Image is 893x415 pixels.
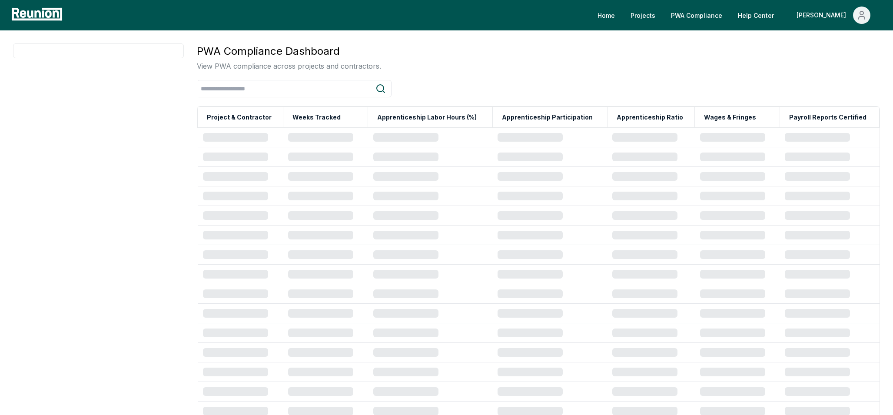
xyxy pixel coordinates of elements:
button: Project & Contractor [205,109,273,126]
nav: Main [591,7,884,24]
button: Apprenticeship Participation [500,109,594,126]
a: Home [591,7,622,24]
a: Projects [624,7,662,24]
button: Apprenticeship Ratio [615,109,685,126]
h3: PWA Compliance Dashboard [197,43,381,59]
div: [PERSON_NAME] [797,7,850,24]
button: Wages & Fringes [702,109,758,126]
button: Weeks Tracked [291,109,342,126]
p: View PWA compliance across projects and contractors. [197,61,381,71]
button: [PERSON_NAME] [790,7,877,24]
a: PWA Compliance [664,7,729,24]
button: Payroll Reports Certified [787,109,868,126]
a: Help Center [731,7,781,24]
button: Apprenticeship Labor Hours (%) [375,109,478,126]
